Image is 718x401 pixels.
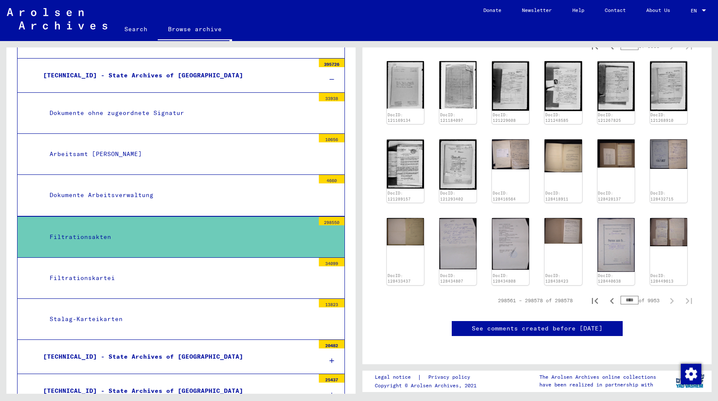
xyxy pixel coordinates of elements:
a: Legal notice [375,373,418,382]
a: DocID: 121169134 [388,112,411,123]
img: 001.jpg [439,61,477,109]
button: Previous page [603,292,621,309]
a: DocID: 121229608 [493,112,516,123]
img: 001.jpg [597,218,635,272]
a: DocID: 121289157 [388,191,411,201]
img: 001.jpg [492,61,529,111]
a: DocID: 128428137 [598,191,621,201]
a: DocID: 121248585 [545,112,568,123]
img: Arolsen_neg.svg [7,8,107,29]
a: DocID: 121268910 [650,112,674,123]
a: DocID: 128416564 [493,191,516,201]
div: [TECHNICAL_ID] - State Archives of [GEOGRAPHIC_DATA] [37,383,315,399]
div: Stalag-Karteikarten [43,311,315,327]
p: The Arolsen Archives online collections [539,373,656,381]
img: 001.jpg [544,218,582,244]
a: DocID: 128434808 [493,273,516,284]
img: 001.jpg [492,218,529,270]
p: have been realized in partnership with [539,381,656,389]
div: 34099 [319,258,344,266]
p: Copyright © Arolsen Archives, 2021 [375,382,480,389]
a: DocID: 121184097 [440,112,463,123]
div: Filtrationskartei [43,270,315,286]
img: 001.jpg [650,139,687,169]
a: DocID: 128434807 [440,273,463,284]
a: DocID: 128449613 [650,273,674,284]
img: 001.jpg [387,61,424,109]
img: 001.jpg [387,218,424,245]
img: 001.jpg [492,139,529,169]
span: EN [691,8,700,14]
img: 001.jpg [650,218,687,246]
div: Change consent [680,363,701,384]
div: 298550 [319,217,344,225]
div: 298561 – 298578 of 298578 [498,297,573,304]
a: DocID: 128418911 [545,191,568,201]
div: 13823 [319,299,344,307]
img: 001.jpg [544,139,582,172]
img: 001.jpg [439,218,477,269]
img: 001.jpg [387,139,424,189]
div: Arbeitsamt [PERSON_NAME] [43,146,315,162]
img: 001.jpg [597,139,635,167]
a: Browse archive [158,19,232,41]
div: 395726 [319,59,344,67]
button: First page [586,292,603,309]
a: See comments created before [DATE] [472,324,603,333]
div: [TECHNICAL_ID] - State Archives of [GEOGRAPHIC_DATA] [37,67,315,84]
a: DocID: 121267825 [598,112,621,123]
a: Privacy policy [421,373,480,382]
img: 001.jpg [439,139,477,189]
div: Filtrationsakten [43,229,315,245]
a: DocID: 128438423 [545,273,568,284]
button: Next page [663,292,680,309]
div: Dokumente Arbeitsverwaltung [43,187,315,203]
img: 001.jpg [597,61,635,111]
a: DocID: 128440638 [598,273,621,284]
div: [TECHNICAL_ID] - State Archives of [GEOGRAPHIC_DATA] [37,348,315,365]
a: DocID: 121293402 [440,191,463,201]
div: | [375,373,480,382]
img: 001.jpg [544,61,582,111]
button: Last page [680,292,697,309]
div: Dokumente ohne zugeordnete Signatur [43,105,315,121]
div: 4660 [319,175,344,183]
a: DocID: 128433437 [388,273,411,284]
div: 25437 [319,374,344,383]
img: 001.jpg [650,61,687,111]
div: 10656 [319,134,344,142]
div: 33938 [319,93,344,101]
div: of 9953 [621,296,663,304]
a: DocID: 128432715 [650,191,674,201]
div: 20482 [319,340,344,348]
a: Search [114,19,158,39]
img: Change consent [681,364,701,384]
img: yv_logo.png [674,370,706,392]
